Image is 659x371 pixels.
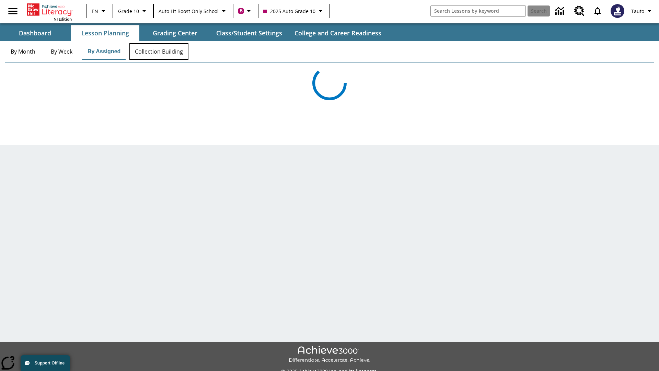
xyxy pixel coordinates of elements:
a: Resource Center, Will open in new tab [570,2,589,20]
button: Open side menu [3,1,23,21]
span: EN [92,8,98,15]
button: Dashboard [1,25,69,41]
a: Home [27,3,72,16]
span: Grade 10 [118,8,139,15]
div: Home [27,2,72,22]
span: NJ Edition [54,16,72,22]
a: Data Center [551,2,570,21]
span: Auto Lit Boost only School [159,8,219,15]
span: Support Offline [35,361,65,366]
span: Tauto [631,8,644,15]
button: College and Career Readiness [289,25,387,41]
button: Boost Class color is violet red. Change class color [235,5,256,17]
span: B [240,7,243,15]
button: Lesson Planning [71,25,139,41]
button: Collection Building [129,43,188,60]
img: Achieve3000 Differentiate Accelerate Achieve [289,346,370,363]
button: By Assigned [82,43,126,60]
button: Select a new avatar [606,2,628,20]
button: By Month [5,43,41,60]
button: Grade: Grade 10, Select a grade [115,5,151,17]
button: Class/Student Settings [211,25,288,41]
img: Avatar [611,4,624,18]
button: By Week [44,43,79,60]
button: Grading Center [141,25,209,41]
span: 2025 Auto Grade 10 [263,8,315,15]
button: Profile/Settings [628,5,656,17]
button: Support Offline [21,355,70,371]
input: search field [431,5,525,16]
a: Notifications [589,2,606,20]
button: School: Auto Lit Boost only School, Select your school [156,5,231,17]
button: Class: 2025 Auto Grade 10, Select your class [261,5,327,17]
button: Language: EN, Select a language [89,5,111,17]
